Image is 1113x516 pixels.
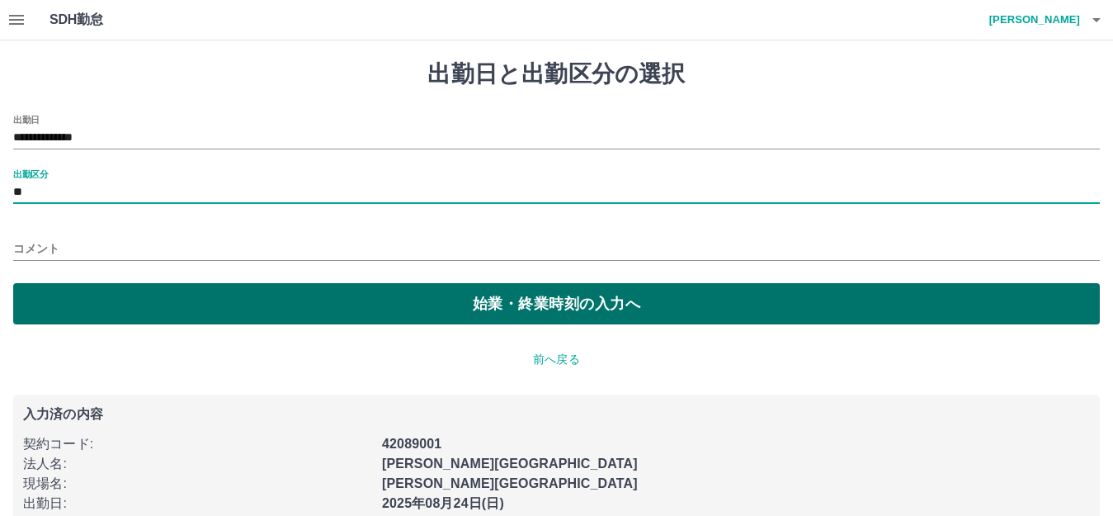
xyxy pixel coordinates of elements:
p: 法人名 : [23,454,372,474]
p: 前へ戻る [13,351,1100,368]
p: 入力済の内容 [23,408,1090,421]
p: 契約コード : [23,434,372,454]
p: 出勤日 : [23,494,372,514]
b: [PERSON_NAME][GEOGRAPHIC_DATA] [382,476,638,490]
label: 出勤区分 [13,168,48,180]
b: [PERSON_NAME][GEOGRAPHIC_DATA] [382,457,638,471]
button: 始業・終業時刻の入力へ [13,283,1100,324]
label: 出勤日 [13,113,40,125]
b: 2025年08月24日(日) [382,496,504,510]
p: 現場名 : [23,474,372,494]
h1: 出勤日と出勤区分の選択 [13,60,1100,88]
b: 42089001 [382,437,441,451]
